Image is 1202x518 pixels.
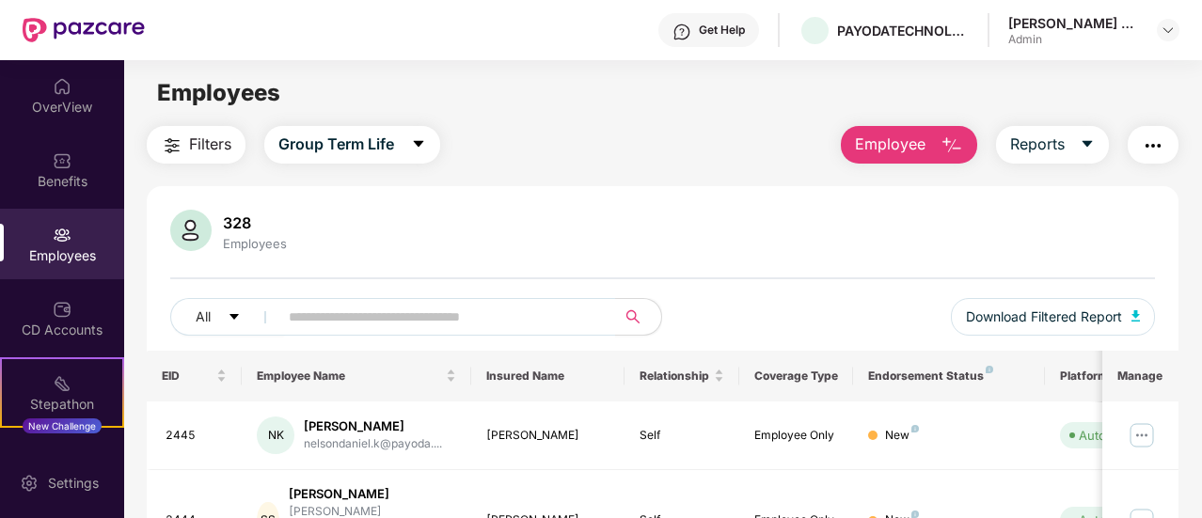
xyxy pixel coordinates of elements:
[640,427,724,445] div: Self
[196,306,211,327] span: All
[941,134,963,157] img: svg+xml;base64,PHN2ZyB4bWxucz0iaHR0cDovL3d3dy53My5vcmcvMjAwMC9zdmciIHhtbG5zOnhsaW5rPSJodHRwOi8vd3...
[1142,134,1164,157] img: svg+xml;base64,PHN2ZyB4bWxucz0iaHR0cDovL3d3dy53My5vcmcvMjAwMC9zdmciIHdpZHRoPSIyNCIgaGVpZ2h0PSIyNC...
[486,427,609,445] div: [PERSON_NAME]
[868,369,1029,384] div: Endorsement Status
[837,22,969,39] div: PAYODATECHNOLOGIESPRIVATELIMITED
[304,417,442,435] div: [PERSON_NAME]
[289,485,456,503] div: [PERSON_NAME]
[1127,420,1157,450] img: manageButton
[1131,310,1141,322] img: svg+xml;base64,PHN2ZyB4bWxucz0iaHR0cDovL3d3dy53My5vcmcvMjAwMC9zdmciIHhtbG5zOnhsaW5rPSJodHRwOi8vd3...
[53,226,71,244] img: svg+xml;base64,PHN2ZyBpZD0iRW1wbG95ZWVzIiB4bWxucz0iaHR0cDovL3d3dy53My5vcmcvMjAwMC9zdmciIHdpZHRoPS...
[147,126,245,164] button: Filters
[219,236,291,251] div: Employees
[885,427,919,445] div: New
[23,18,145,42] img: New Pazcare Logo
[157,79,280,106] span: Employees
[1079,426,1154,445] div: Auto Verified
[264,126,440,164] button: Group Term Lifecaret-down
[304,435,442,453] div: nelsondaniel.k@payoda....
[911,425,919,432] img: svg+xml;base64,PHN2ZyB4bWxucz0iaHR0cDovL3d3dy53My5vcmcvMjAwMC9zdmciIHdpZHRoPSI4IiBoZWlnaHQ9IjgiIH...
[278,133,394,156] span: Group Term Life
[615,298,662,336] button: search
[1008,32,1140,47] div: Admin
[257,416,294,454] div: NK
[166,427,228,445] div: 2445
[170,298,285,336] button: Allcaret-down
[42,474,104,493] div: Settings
[53,77,71,96] img: svg+xml;base64,PHN2ZyBpZD0iSG9tZSIgeG1sbnM9Imh0dHA6Ly93d3cudzMub3JnLzIwMDAvc3ZnIiB3aWR0aD0iMjAiIG...
[672,23,691,41] img: svg+xml;base64,PHN2ZyBpZD0iSGVscC0zMngzMiIgeG1sbnM9Imh0dHA6Ly93d3cudzMub3JnLzIwMDAvc3ZnIiB3aWR0aD...
[699,23,745,38] div: Get Help
[53,151,71,170] img: svg+xml;base64,PHN2ZyBpZD0iQmVuZWZpdHMiIHhtbG5zPSJodHRwOi8vd3d3LnczLm9yZy8yMDAwL3N2ZyIgd2lkdGg9Ij...
[951,298,1156,336] button: Download Filtered Report
[20,474,39,493] img: svg+xml;base64,PHN2ZyBpZD0iU2V0dGluZy0yMHgyMCIgeG1sbnM9Imh0dHA6Ly93d3cudzMub3JnLzIwMDAvc3ZnIiB3aW...
[471,351,625,401] th: Insured Name
[411,136,426,153] span: caret-down
[986,366,993,373] img: svg+xml;base64,PHN2ZyB4bWxucz0iaHR0cDovL3d3dy53My5vcmcvMjAwMC9zdmciIHdpZHRoPSI4IiBoZWlnaHQ9IjgiIH...
[1060,369,1163,384] div: Platform Status
[161,134,183,157] img: svg+xml;base64,PHN2ZyB4bWxucz0iaHR0cDovL3d3dy53My5vcmcvMjAwMC9zdmciIHdpZHRoPSIyNCIgaGVpZ2h0PSIyNC...
[147,351,243,401] th: EID
[1008,14,1140,32] div: [PERSON_NAME] Karuvathil [PERSON_NAME]
[189,133,231,156] span: Filters
[257,369,442,384] span: Employee Name
[615,309,652,324] span: search
[911,510,919,518] img: svg+xml;base64,PHN2ZyB4bWxucz0iaHR0cDovL3d3dy53My5vcmcvMjAwMC9zdmciIHdpZHRoPSI4IiBoZWlnaHQ9IjgiIH...
[625,351,739,401] th: Relationship
[1080,136,1095,153] span: caret-down
[53,374,71,393] img: svg+xml;base64,PHN2ZyB4bWxucz0iaHR0cDovL3d3dy53My5vcmcvMjAwMC9zdmciIHdpZHRoPSIyMSIgaGVpZ2h0PSIyMC...
[170,210,212,251] img: svg+xml;base64,PHN2ZyB4bWxucz0iaHR0cDovL3d3dy53My5vcmcvMjAwMC9zdmciIHhtbG5zOnhsaW5rPSJodHRwOi8vd3...
[966,306,1122,327] span: Download Filtered Report
[1161,23,1176,38] img: svg+xml;base64,PHN2ZyBpZD0iRHJvcGRvd24tMzJ4MzIiIHhtbG5zPSJodHRwOi8vd3d3LnczLm9yZy8yMDAwL3N2ZyIgd2...
[640,369,710,384] span: Relationship
[1102,351,1178,401] th: Manage
[23,418,102,433] div: New Challenge
[1010,133,1065,156] span: Reports
[219,213,291,232] div: 328
[242,351,471,401] th: Employee Name
[2,395,122,414] div: Stepathon
[754,427,839,445] div: Employee Only
[841,126,977,164] button: Employee
[228,310,241,325] span: caret-down
[53,300,71,319] img: svg+xml;base64,PHN2ZyBpZD0iQ0RfQWNjb3VudHMiIGRhdGEtbmFtZT0iQ0QgQWNjb3VudHMiIHhtbG5zPSJodHRwOi8vd3...
[162,369,214,384] span: EID
[996,126,1109,164] button: Reportscaret-down
[855,133,925,156] span: Employee
[739,351,854,401] th: Coverage Type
